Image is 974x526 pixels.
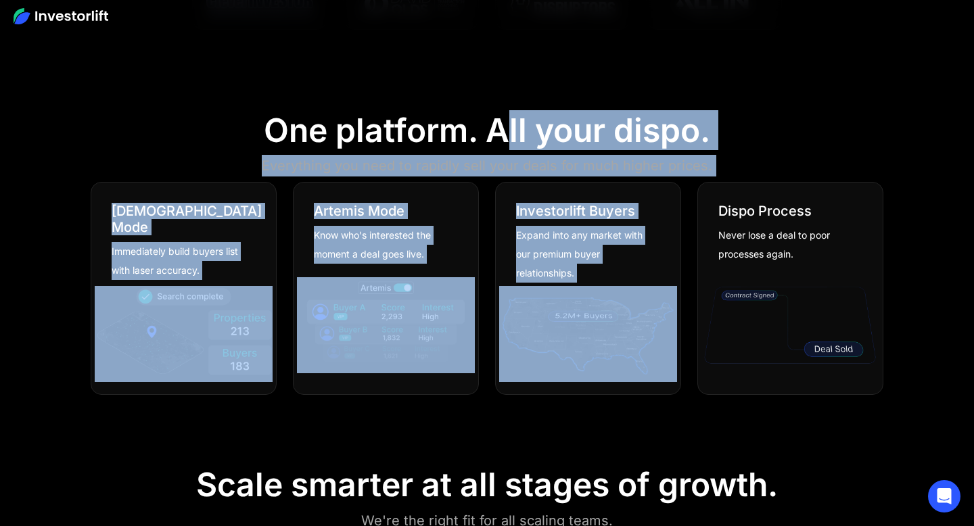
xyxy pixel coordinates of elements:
div: Artemis Mode [314,203,404,219]
div: Never lose a deal to poor processes again. [718,226,852,264]
div: Immediately build buyers list with laser accuracy. [112,242,246,280]
div: Know who's interested the moment a deal goes live. [314,226,448,264]
div: Dispo Process [718,203,812,219]
div: Scale smarter at all stages of growth. [196,465,778,504]
div: Open Intercom Messenger [928,480,960,512]
div: Investorlift Buyers [516,203,635,219]
div: One platform. All your dispo. [264,111,710,150]
div: Expand into any market with our premium buyer relationships. [516,226,650,283]
div: [DEMOGRAPHIC_DATA] Mode [112,203,262,235]
div: Everything you need to rapidly sell your deals for much higher prices. [262,155,712,176]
